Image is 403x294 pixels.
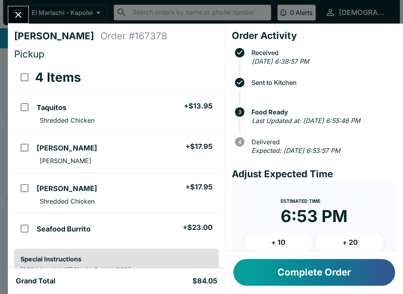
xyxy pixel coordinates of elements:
[20,266,213,274] p: [PERSON_NAME] [PHONE_NUMBER]
[281,198,320,204] span: Estimated Time
[40,197,94,205] p: Shredded Chicken
[248,138,397,145] span: Delivered
[184,101,213,111] h5: + $13.95
[100,30,167,42] h4: Order # 167378
[40,116,94,124] p: Shredded Chicken
[37,103,67,112] h5: Taquitos
[192,276,217,286] h5: $84.05
[244,233,313,252] button: + 10
[233,259,395,286] button: Complete Order
[316,233,384,252] button: + 20
[232,30,397,42] h4: Order Activity
[37,224,91,234] h5: Seafood Burrito
[8,6,28,23] button: Close
[14,48,44,60] span: Pickup
[238,139,241,145] text: 4
[185,142,213,151] h5: + $17.95
[238,109,241,115] text: 3
[248,79,397,86] span: Sent to Kitchen
[185,182,213,192] h5: + $17.95
[37,143,97,153] h5: [PERSON_NAME]
[252,57,309,65] em: [DATE] 6:38:57 PM
[248,49,397,56] span: Received
[281,206,348,226] time: 6:53 PM
[14,30,100,42] h4: [PERSON_NAME]
[183,223,213,232] h5: + $23.00
[40,157,91,165] p: [PERSON_NAME]
[20,255,213,263] h6: Special Instructions
[251,147,340,154] em: Expected: [DATE] 6:53:57 PM
[16,276,55,286] h5: Grand Total
[37,184,97,193] h5: [PERSON_NAME]
[232,168,397,180] h4: Adjust Expected Time
[14,63,219,243] table: orders table
[252,117,360,125] em: Last Updated at: [DATE] 6:55:46 PM
[248,108,397,116] span: Food Ready
[35,70,81,85] h3: 4 Items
